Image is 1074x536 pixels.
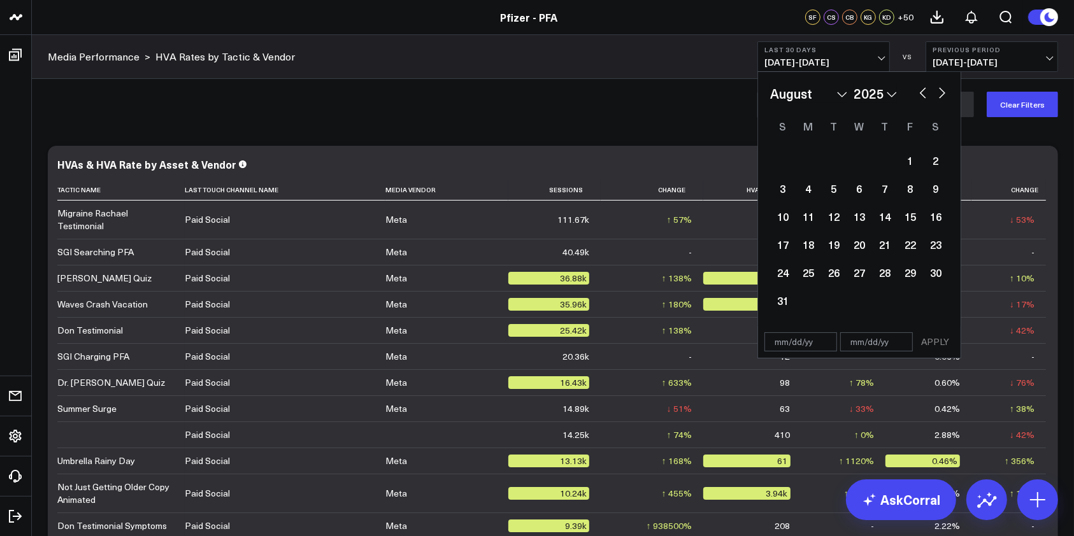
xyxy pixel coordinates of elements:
[662,324,692,337] div: ↑ 138%
[1010,324,1035,337] div: ↓ 42%
[562,428,589,441] div: 14.25k
[557,213,589,226] div: 111.67k
[48,50,150,64] div: >
[385,298,407,311] div: Meta
[601,180,703,201] th: Change
[185,376,230,389] div: Paid Social
[757,41,890,72] button: Last 30 Days[DATE]-[DATE]
[1005,455,1035,467] div: ↑ 356%
[824,10,839,25] div: CS
[185,213,230,226] div: Paid Social
[849,376,874,389] div: ↑ 78%
[57,350,129,363] div: SGI Charging PFA
[57,519,167,532] div: Don Testimonial Symptoms
[662,376,692,389] div: ↑ 633%
[916,332,954,351] button: APPLY
[185,298,230,311] div: Paid Social
[934,376,960,389] div: 0.60%
[57,180,185,201] th: Tactic Name
[57,455,135,467] div: Umbrella Rainy Day
[508,376,590,389] div: 16.43k
[185,428,230,441] div: Paid Social
[508,298,590,311] div: 35.96k
[770,116,796,136] div: Sunday
[508,487,590,500] div: 10.24k
[662,487,692,500] div: ↑ 455%
[885,455,960,467] div: 0.46%
[667,402,692,415] div: ↓ 51%
[796,116,821,136] div: Monday
[185,455,230,467] div: Paid Social
[562,246,589,258] div: 40.49k
[840,332,913,351] input: mm/dd/yy
[662,455,692,467] div: ↑ 168%
[508,324,590,337] div: 25.42k
[839,455,874,467] div: ↑ 1120%
[1031,350,1035,363] div: -
[57,481,173,506] div: Not Just Getting Older Copy Animated
[1010,213,1035,226] div: ↓ 53%
[764,332,837,351] input: mm/dd/yy
[508,272,590,285] div: 36.88k
[185,519,230,532] div: Paid Social
[764,57,883,67] span: [DATE] - [DATE]
[934,519,960,532] div: 2.22%
[185,272,230,285] div: Paid Social
[385,455,407,467] div: Meta
[1010,298,1035,311] div: ↓ 17%
[896,53,919,60] div: VS
[48,50,140,64] a: Media Performance
[662,298,692,311] div: ↑ 180%
[898,13,913,22] span: + 50
[501,10,558,24] a: Pfizer - PFA
[508,180,601,201] th: Sessions
[844,487,874,500] div: ↑ 539%
[57,402,117,415] div: Summer Surge
[57,246,134,258] div: SGI Searching PFA
[385,487,407,500] div: Meta
[689,246,692,258] div: -
[667,213,692,226] div: ↑ 57%
[703,272,791,285] div: 42
[385,519,407,532] div: Meta
[508,519,590,532] div: 9.39k
[385,180,508,201] th: Media Vendor
[971,180,1046,201] th: Change
[872,116,898,136] div: Thursday
[667,428,692,441] div: ↑ 74%
[57,324,123,337] div: Don Testimonial
[703,487,791,500] div: 3.94k
[775,428,791,441] div: 410
[933,46,1051,53] b: Previous Period
[780,402,791,415] div: 63
[1010,272,1035,285] div: ↑ 10%
[861,10,876,25] div: KG
[57,207,173,232] div: Migraine Rachael Testimonial
[775,519,791,532] div: 208
[933,57,1051,67] span: [DATE] - [DATE]
[842,10,857,25] div: CB
[385,246,407,258] div: Meta
[703,180,802,201] th: Hva Clicks
[647,519,692,532] div: ↑ 938500%
[934,428,960,441] div: 2.88%
[923,116,949,136] div: Saturday
[385,402,407,415] div: Meta
[57,298,148,311] div: Waves Crash Vacation
[1031,519,1035,532] div: -
[1010,376,1035,389] div: ↓ 76%
[780,376,791,389] div: 98
[689,350,692,363] div: -
[185,180,385,201] th: Last Touch Channel Name
[764,46,883,53] b: Last 30 Days
[57,376,165,389] div: Dr. [PERSON_NAME] Quiz
[1010,402,1035,415] div: ↑ 38%
[1010,428,1035,441] div: ↓ 42%
[185,487,230,500] div: Paid Social
[385,376,407,389] div: Meta
[185,324,230,337] div: Paid Social
[805,10,820,25] div: SF
[562,402,589,415] div: 14.89k
[854,428,874,441] div: ↑ 0%
[57,272,152,285] div: [PERSON_NAME] Quiz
